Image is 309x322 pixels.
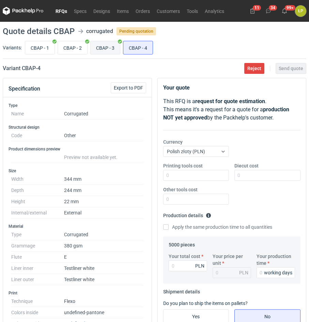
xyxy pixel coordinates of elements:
dd: E [64,252,143,263]
label: Currency [163,139,183,145]
dt: Flute [11,252,64,263]
button: Specification [9,81,40,97]
dd: Other [64,130,143,141]
label: CBAP - 4 [123,41,153,54]
h3: Size [9,168,146,174]
dt: Liner inner [11,263,64,274]
label: Do you plan to ship the items on pallets? [163,301,248,306]
a: Designs [90,7,113,15]
dt: Type [11,229,64,240]
h3: Print [9,290,146,296]
span: Reject [247,66,261,71]
legend: Shipment details [163,286,200,294]
label: Diecut cost [234,162,259,169]
dd: undefined-pantone [64,307,143,318]
input: 0 [163,194,229,205]
span: Pending quotation [117,27,156,35]
label: Other tools cost [163,186,198,193]
button: 34 [263,5,274,16]
div: PLN [239,269,248,276]
legend: Production details [163,210,211,218]
h1: Quote details CBAP [3,27,75,35]
svg: Packhelp Pro [3,7,44,15]
p: This RFQ is a . This means it's a request for a quote for a by the Packhelp's customer. [163,97,301,122]
div: corrugated [86,27,113,35]
dt: Name [11,108,64,119]
label: CBAP - 3 [90,41,120,54]
div: working days [264,269,292,276]
h3: Type [9,103,146,108]
label: Your total cost [169,253,200,260]
button: 99+ [279,5,290,16]
h3: Product dimensions preview [9,146,146,152]
dd: 244 mm [64,185,143,196]
dt: Code [11,130,64,141]
h3: Material [9,224,146,229]
label: Your production time [257,253,295,267]
input: 0 [257,267,295,278]
input: 0 [234,170,300,181]
dt: Grammage [11,240,64,252]
dd: 344 mm [64,174,143,185]
dd: Testliner white [64,263,143,274]
a: Orders [132,7,153,15]
h3: Structural design [9,125,146,130]
a: Items [113,7,132,15]
span: Preview not available yet. [64,155,118,160]
input: 0 [169,260,207,271]
dd: Testliner white [64,274,143,285]
dd: Corrugated [64,108,143,119]
a: Specs [71,7,90,15]
dd: Corrugated [64,229,143,240]
button: ŁP [295,5,306,17]
legend: 5000 pieces [169,239,195,247]
button: 11 [247,5,258,16]
dd: External [64,207,143,219]
dd: 22 mm [64,196,143,207]
label: CBAP - 1 [25,41,55,54]
dt: Depth [11,185,64,196]
h2: Variant CBAP - 4 [3,64,41,73]
button: Send quote [276,63,306,74]
label: Your price per unit [213,253,251,267]
a: Tools [183,7,201,15]
div: PLN [195,262,204,269]
dd: 380 gsm [64,240,143,252]
div: Łukasz Postawa [295,5,306,17]
a: Customers [153,7,183,15]
label: Apply the same production time to all quantities [163,224,272,230]
strong: request for quote estimation [195,98,265,104]
span: Export to PDF [114,85,143,90]
dt: Liner outer [11,274,64,285]
span: Polish złoty (PLN) [167,149,205,154]
input: 0 [163,170,229,181]
a: RFQs [52,7,71,15]
label: CBAP - 2 [58,41,88,54]
button: Export to PDF [111,82,146,93]
a: Analytics [201,7,228,15]
dt: Colors inside [11,307,64,318]
dt: Height [11,196,64,207]
dt: Width [11,174,64,185]
dd: Flexo [64,296,143,307]
span: Send quote [279,66,303,71]
label: Printing tools cost [163,162,203,169]
button: Reject [244,63,264,74]
dt: Technique [11,296,64,307]
label: Variants: [3,44,22,51]
strong: Your quote [163,84,190,91]
dt: Internal/external [11,207,64,219]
